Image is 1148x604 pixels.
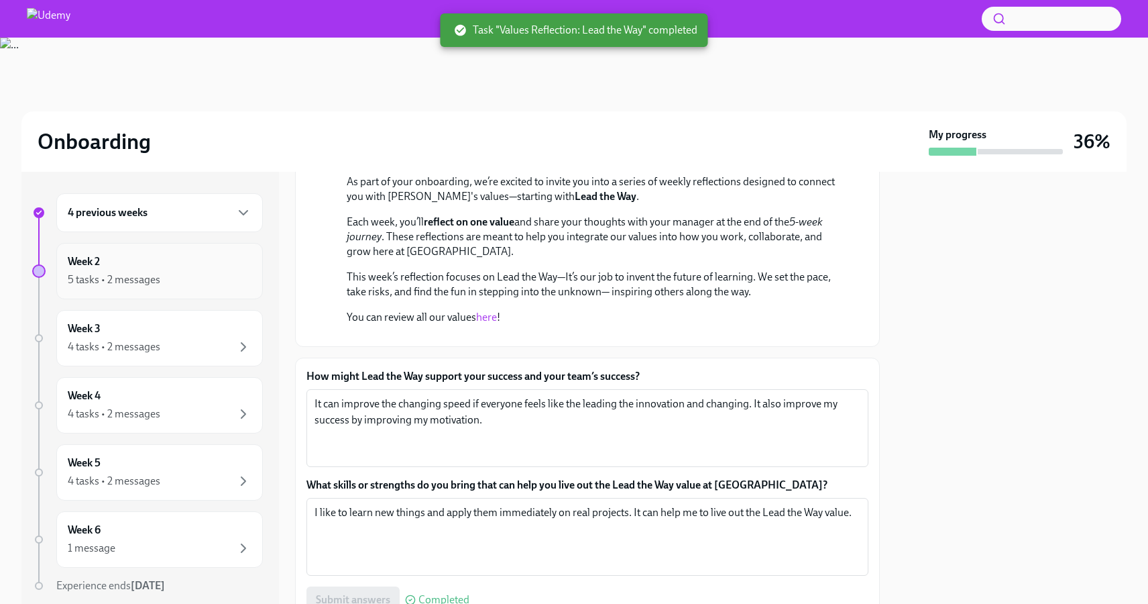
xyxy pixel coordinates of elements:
span: Task "Values Reflection: Lead the Way" completed [454,23,697,38]
img: Udemy [27,8,70,30]
p: As part of your onboarding, we’re excited to invite you into a series of weekly reflections desig... [347,174,847,204]
a: Week 34 tasks • 2 messages [32,310,263,366]
a: Week 44 tasks • 2 messages [32,377,263,434]
p: You can review all our values ! [347,310,847,325]
div: 1 message [68,541,115,556]
label: What skills or strengths do you bring that can help you live out the Lead the Way value at [GEOGR... [306,478,868,493]
h6: Week 5 [68,456,101,470]
div: 4 previous weeks [56,193,263,232]
p: Each week, you’ll and share your thoughts with your manager at the end of the . These reflections... [347,215,847,259]
textarea: I like to learn new things and apply them immediately on real projects. It can help me to live ou... [314,505,860,569]
textarea: It can improve the changing speed if everyone feels like the leading the innovation and changing.... [314,396,860,460]
h3: 36% [1074,130,1110,154]
div: 4 tasks • 2 messages [68,340,160,354]
strong: reflect on one value [424,215,514,228]
h6: Week 2 [68,254,100,269]
p: This week’s reflection focuses on Lead the Way—It’s our job to invent the future of learning. We ... [347,270,847,299]
a: Week 54 tasks • 2 messages [32,444,263,501]
label: How might Lead the Way support your success and your team’s success? [306,369,868,384]
a: Week 25 tasks • 2 messages [32,243,263,299]
a: here [476,311,497,323]
h6: Week 3 [68,321,101,336]
strong: Lead the Way [575,190,636,203]
a: Week 61 message [32,511,263,568]
h2: Onboarding [38,128,151,155]
strong: [DATE] [131,579,165,592]
h6: Week 4 [68,389,101,403]
div: 4 tasks • 2 messages [68,474,160,489]
h6: Week 6 [68,523,101,538]
h6: 4 previous weeks [68,205,148,220]
span: Experience ends [56,579,165,592]
div: 5 tasks • 2 messages [68,272,160,287]
div: 4 tasks • 2 messages [68,407,160,421]
strong: My progress [929,128,986,142]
